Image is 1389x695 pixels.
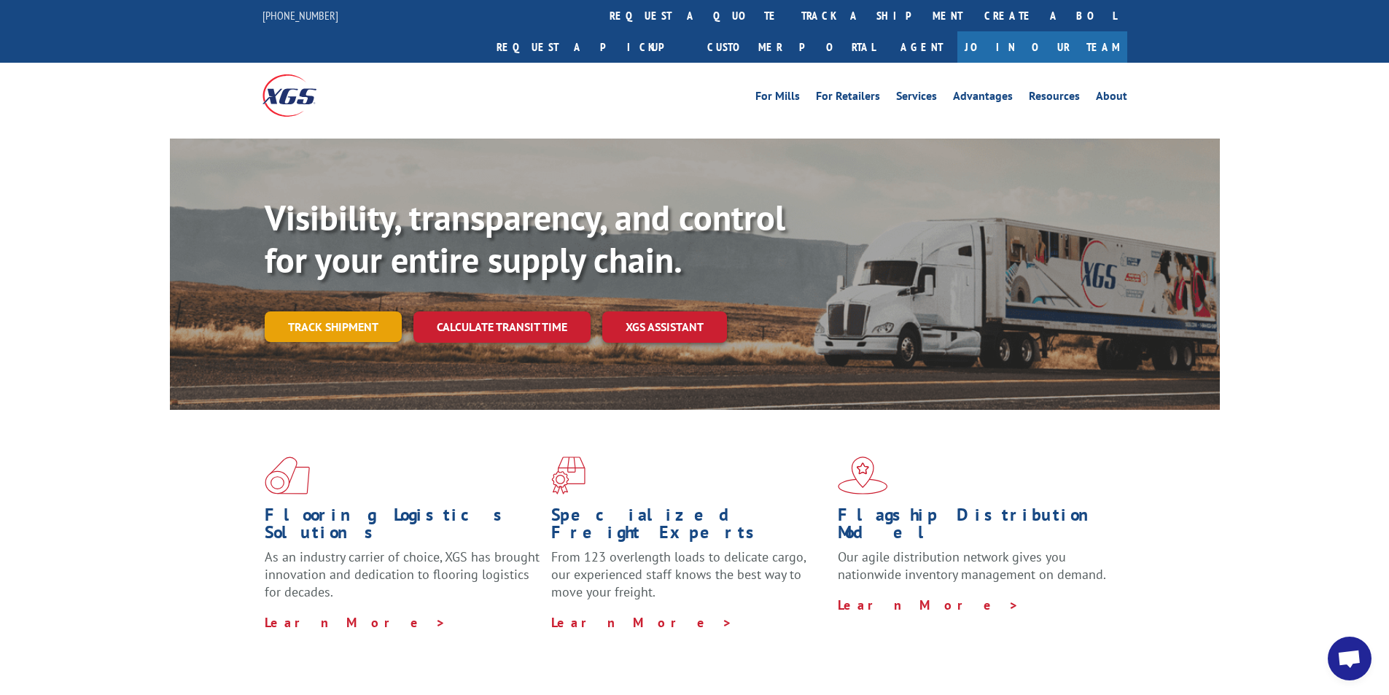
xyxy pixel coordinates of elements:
a: Track shipment [265,311,402,342]
img: xgs-icon-flagship-distribution-model-red [838,457,888,494]
h1: Flagship Distribution Model [838,506,1113,548]
p: From 123 overlength loads to delicate cargo, our experienced staff knows the best way to move you... [551,548,827,613]
h1: Flooring Logistics Solutions [265,506,540,548]
a: [PHONE_NUMBER] [262,8,338,23]
a: Open chat [1328,637,1372,680]
a: Advantages [953,90,1013,106]
h1: Specialized Freight Experts [551,506,827,548]
a: Request a pickup [486,31,696,63]
a: Services [896,90,937,106]
a: Agent [886,31,957,63]
a: Join Our Team [957,31,1127,63]
a: About [1096,90,1127,106]
span: Our agile distribution network gives you nationwide inventory management on demand. [838,548,1106,583]
a: For Mills [755,90,800,106]
a: Customer Portal [696,31,886,63]
a: Calculate transit time [413,311,591,343]
a: Resources [1029,90,1080,106]
img: xgs-icon-total-supply-chain-intelligence-red [265,457,310,494]
b: Visibility, transparency, and control for your entire supply chain. [265,195,785,282]
img: xgs-icon-focused-on-flooring-red [551,457,585,494]
a: For Retailers [816,90,880,106]
span: As an industry carrier of choice, XGS has brought innovation and dedication to flooring logistics... [265,548,540,600]
a: Learn More > [265,614,446,631]
a: Learn More > [838,597,1019,613]
a: Learn More > [551,614,733,631]
a: XGS ASSISTANT [602,311,727,343]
